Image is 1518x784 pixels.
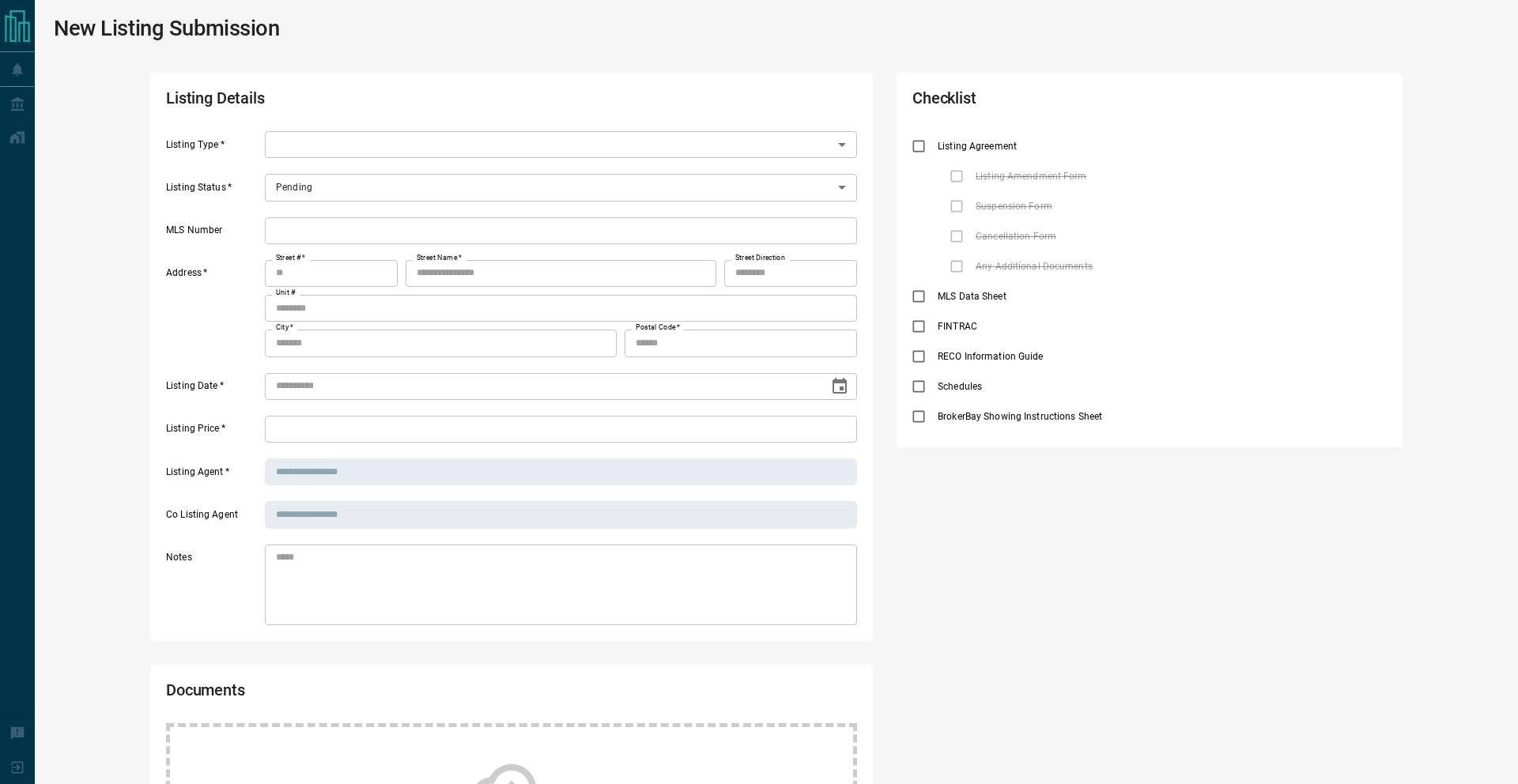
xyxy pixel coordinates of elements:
[972,169,1090,183] span: Listing Amendment Form
[824,371,855,402] button: Choose date
[166,508,261,529] label: Co Listing Agent
[972,229,1060,243] span: Cancellation Form
[934,139,1021,153] span: Listing Agreement
[166,181,261,202] label: Listing Status
[972,259,1097,273] span: Any Additional Documents
[265,174,857,201] div: Pending
[166,89,580,115] h2: Listing Details
[166,266,261,356] label: Address
[934,319,981,334] span: FINTRAC
[934,349,1047,364] span: RECO Information Guide
[276,253,305,263] label: Street #
[636,322,680,333] label: Postal Code
[166,224,261,244] label: MLS Number
[735,253,785,263] label: Street Direction
[276,322,293,333] label: City
[934,289,1010,303] span: MLS Data Sheet
[166,465,261,486] label: Listing Agent
[934,409,1106,424] span: BrokerBay Showing Instructions Sheet
[166,379,261,400] label: Listing Date
[912,89,1197,115] h2: Checklist
[166,680,580,707] h2: Documents
[934,379,986,394] span: Schedules
[166,422,261,443] label: Listing Price
[276,288,296,298] label: Unit #
[417,253,462,263] label: Street Name
[166,551,261,625] label: Notes
[54,16,280,41] h1: New Listing Submission
[972,199,1056,213] span: Suspension Form
[166,138,261,159] label: Listing Type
